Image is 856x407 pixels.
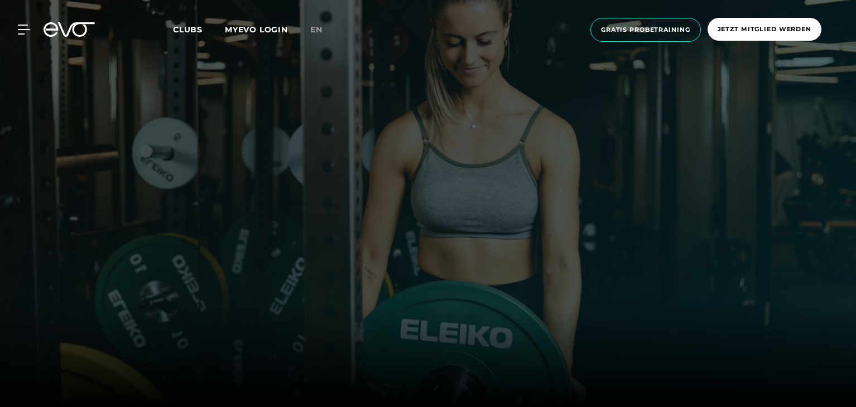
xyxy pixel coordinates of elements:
[587,18,704,42] a: Gratis Probetraining
[704,18,825,42] a: Jetzt Mitglied werden
[310,23,336,36] a: en
[225,25,288,35] a: MYEVO LOGIN
[310,25,323,35] span: en
[173,25,203,35] span: Clubs
[173,24,225,35] a: Clubs
[601,25,690,35] span: Gratis Probetraining
[718,25,811,34] span: Jetzt Mitglied werden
